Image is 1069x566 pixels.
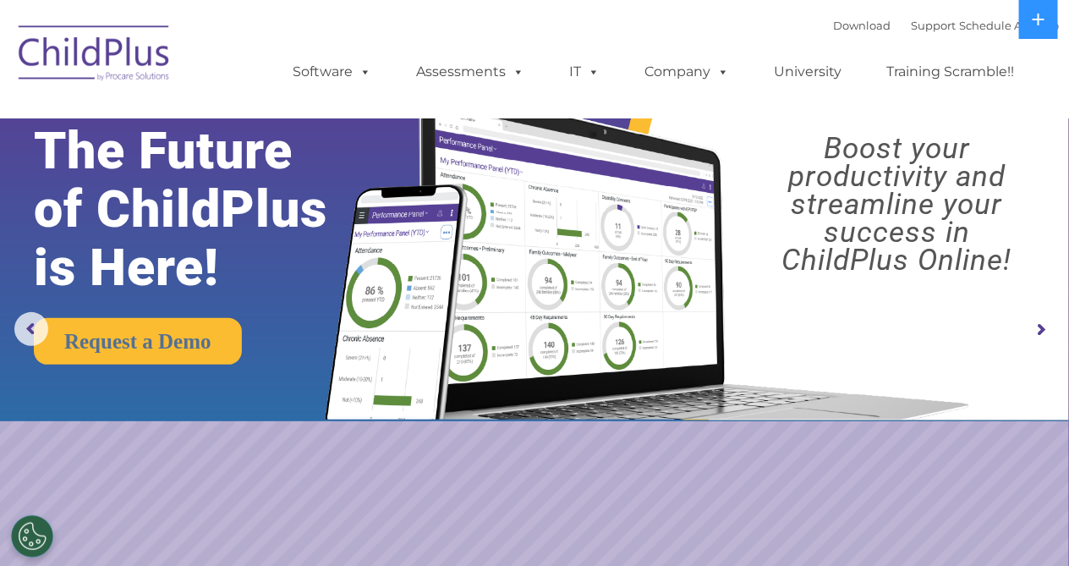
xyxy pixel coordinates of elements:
rs-layer: The Future of ChildPlus is Here! [34,122,376,297]
span: Phone number [235,181,307,194]
rs-layer: Boost your productivity and streamline your success in ChildPlus Online! [738,135,1055,274]
a: Download [833,19,891,32]
img: ChildPlus by Procare Solutions [10,14,179,98]
span: Last name [235,112,287,124]
a: IT [552,55,617,89]
a: Training Scramble!! [869,55,1031,89]
a: Request a Demo [34,318,242,365]
a: Company [628,55,746,89]
a: University [757,55,858,89]
button: Cookies Settings [11,515,53,558]
a: Schedule A Demo [959,19,1059,32]
a: Software [276,55,388,89]
font: | [833,19,1059,32]
a: Support [911,19,956,32]
a: Assessments [399,55,541,89]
